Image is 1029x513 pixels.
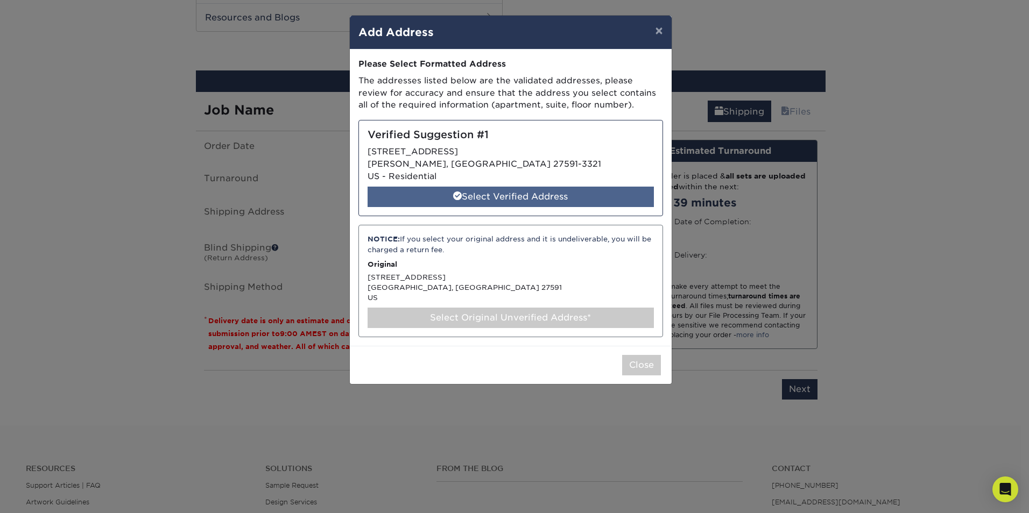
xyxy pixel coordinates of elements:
[358,75,663,111] p: The addresses listed below are the validated addresses, please review for accuracy and ensure tha...
[368,235,400,243] strong: NOTICE:
[358,120,663,216] div: [STREET_ADDRESS] [PERSON_NAME], [GEOGRAPHIC_DATA] 27591-3321 US - Residential
[992,476,1018,502] div: Open Intercom Messenger
[358,225,663,337] div: [STREET_ADDRESS] [GEOGRAPHIC_DATA], [GEOGRAPHIC_DATA] 27591 US
[368,259,654,269] p: Original
[358,58,663,70] div: Please Select Formatted Address
[368,129,654,141] h5: Verified Suggestion #1
[622,355,661,375] button: Close
[368,308,654,328] div: Select Original Unverified Address*
[646,16,671,46] button: ×
[368,234,654,255] div: If you select your original address and it is undeliverable, you will be charged a return fee.
[368,187,654,207] div: Select Verified Address
[358,24,663,40] h4: Add Address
